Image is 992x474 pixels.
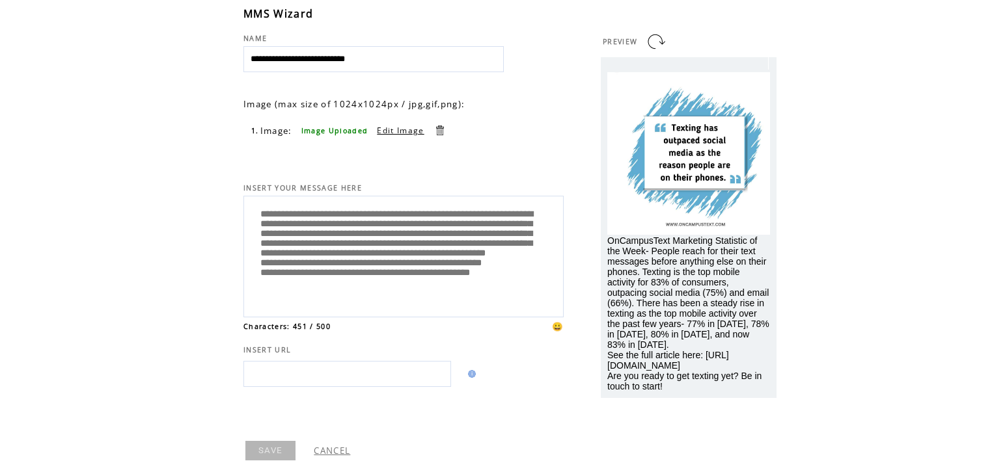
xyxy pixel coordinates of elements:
[464,370,476,378] img: help.gif
[260,125,292,137] span: Image:
[243,7,313,21] span: MMS Wizard
[243,98,465,110] span: Image (max size of 1024x1024px / jpg,gif,png):
[301,126,368,135] span: Image Uploaded
[603,37,637,46] span: PREVIEW
[243,183,362,192] span: INSERT YOUR MESSAGE HERE
[434,124,446,137] a: Delete this item
[377,125,424,136] a: Edit Image
[243,34,267,43] span: NAME
[243,345,291,354] span: INSERT URL
[251,126,259,135] span: 1.
[607,235,769,391] span: OnCampusText Marketing Statistic of the Week- People reach for their text messages before anythin...
[243,322,331,331] span: Characters: 451 / 500
[245,441,296,460] a: SAVE
[314,445,350,456] a: CANCEL
[552,321,564,332] span: 😀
